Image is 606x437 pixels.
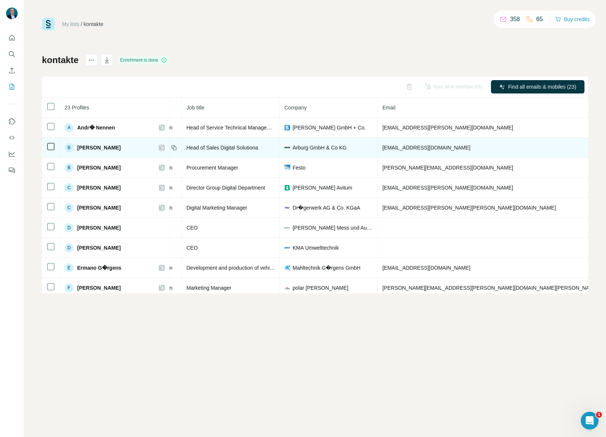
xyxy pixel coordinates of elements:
[292,184,352,191] span: [PERSON_NAME] Avitum
[186,125,278,131] span: Head of Service Technical Management
[65,223,73,232] div: D
[508,83,576,91] span: Find all emails & mobiles (23)
[284,265,290,271] img: company-logo
[62,21,79,27] a: My lists
[292,124,366,131] span: [PERSON_NAME] GmbH + Co.
[284,205,290,211] img: company-logo
[292,164,305,171] span: Festo
[186,225,197,231] span: CEO
[382,105,395,111] span: Email
[186,145,258,151] span: Head of Sales Digital Solutiona
[77,224,121,231] span: [PERSON_NAME]
[77,264,121,272] span: Ermano G�rgens
[581,412,599,430] iframe: Intercom live chat
[77,184,121,191] span: [PERSON_NAME]
[6,80,18,93] button: My lists
[186,285,231,291] span: Marketing Manager
[284,225,290,231] img: company-logo
[382,165,513,171] span: [PERSON_NAME][EMAIL_ADDRESS][DOMAIN_NAME]
[42,54,79,66] h1: kontakte
[6,7,18,19] img: Avatar
[77,124,115,131] span: Andr� Nennen
[186,165,238,171] span: Procurement Manager
[77,164,121,171] span: [PERSON_NAME]
[284,125,290,131] img: company-logo
[6,147,18,161] button: Dashboard
[284,185,290,191] img: company-logo
[65,143,73,152] div: B
[596,412,602,418] span: 1
[186,245,197,251] span: CEO
[65,183,73,192] div: C
[186,105,204,111] span: Job title
[284,165,290,171] img: company-logo
[6,47,18,61] button: Search
[284,105,307,111] span: Company
[6,115,18,128] button: Use Surfe on LinkedIn
[77,244,121,252] span: [PERSON_NAME]
[382,185,513,191] span: [EMAIL_ADDRESS][PERSON_NAME][DOMAIN_NAME]
[292,244,338,252] span: KMA Umwelttechnik
[65,263,73,272] div: E
[382,125,513,131] span: [EMAIL_ADDRESS][PERSON_NAME][DOMAIN_NAME]
[292,224,373,231] span: [PERSON_NAME] Mess und Auswuchttechnik
[65,283,73,292] div: F
[42,18,55,30] img: Surfe Logo
[186,205,247,211] span: Digital Marketing Manager
[65,163,73,172] div: B
[292,284,348,292] span: polar [PERSON_NAME]
[382,265,470,271] span: [EMAIL_ADDRESS][DOMAIN_NAME]
[65,203,73,212] div: C
[65,105,89,111] span: 23 Profiles
[382,145,470,151] span: [EMAIL_ADDRESS][DOMAIN_NAME]
[6,164,18,177] button: Feedback
[186,185,265,191] span: Director Group Digital Department
[65,243,73,252] div: D
[284,245,290,251] img: company-logo
[382,285,599,291] span: [PERSON_NAME][EMAIL_ADDRESS][PERSON_NAME][DOMAIN_NAME][PERSON_NAME]
[118,56,170,65] div: Enrichment is done
[491,80,584,93] button: Find all emails & mobiles (23)
[292,144,347,151] span: Arburg GmbH & Co KG
[85,54,97,66] button: actions
[292,204,360,211] span: Dr�gerwerk AG & Co. KGaA
[284,285,290,291] img: company-logo
[65,123,73,132] div: A
[292,264,360,272] span: Mahltechnik G�rgens GmbH
[77,284,121,292] span: [PERSON_NAME]
[284,145,290,151] img: company-logo
[382,205,556,211] span: [EMAIL_ADDRESS][PERSON_NAME][PERSON_NAME][DOMAIN_NAME]
[84,20,104,28] div: kontakte
[510,15,520,24] p: 358
[555,14,590,24] button: Buy credits
[77,144,121,151] span: [PERSON_NAME]
[536,15,543,24] p: 65
[77,204,121,211] span: [PERSON_NAME]
[186,265,279,271] span: Development and production of vehicles
[6,31,18,45] button: Quick start
[6,131,18,144] button: Use Surfe API
[6,64,18,77] button: Enrich CSV
[81,20,82,28] li: /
